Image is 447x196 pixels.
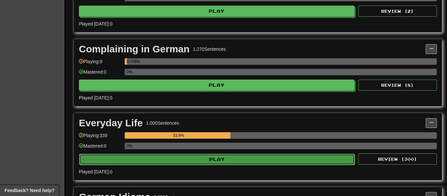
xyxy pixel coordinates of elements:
span: Played [DATE]: 0 [79,169,112,174]
span: Played [DATE]: 0 [79,21,112,27]
span: Open feedback widget [5,187,54,194]
div: Playing: 339 [79,132,121,143]
button: Play [79,80,354,91]
button: Play [79,6,354,17]
div: Everyday Life [79,118,143,128]
div: 33.9% [127,132,230,139]
button: Review (8) [358,80,437,91]
span: Played [DATE]: 0 [79,95,112,100]
button: Play [79,154,355,165]
div: Mastered: 0 [79,143,121,153]
div: 1.270 Sentences [193,46,226,52]
div: Playing: 9 [79,58,121,69]
button: Review (300) [358,153,437,165]
div: Mastered: 0 [79,69,121,80]
div: Complaining in German [79,44,189,54]
button: Review (2) [358,6,437,17]
div: 1.000 Sentences [146,120,179,126]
